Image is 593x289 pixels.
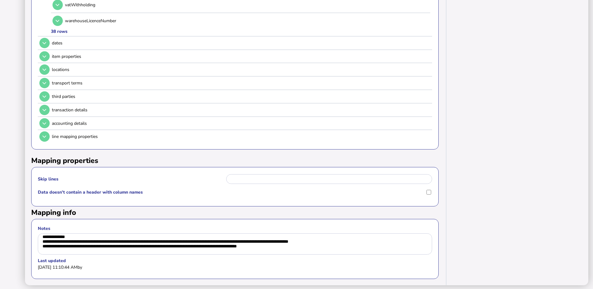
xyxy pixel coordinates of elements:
button: Open [39,78,50,88]
label: Data doesn't contain a header with column names [38,189,424,195]
div: [DATE] 11:10:44 AM [38,264,432,270]
button: Open [39,38,50,48]
h2: Mapping properties [31,156,439,165]
button: Open [52,16,63,26]
button: Open [39,118,50,129]
label: Notes [38,226,432,231]
div: item properties [52,53,430,59]
button: Open [39,105,50,115]
button: Open [39,91,50,102]
p: vatWithholding [65,2,185,8]
span: by [77,264,82,270]
h2: Mapping info [31,208,439,217]
button: Open [39,64,50,75]
label: Skip lines [38,176,225,182]
div: accounting details [52,120,430,126]
div: transport terms [52,80,430,86]
div: third parties [52,94,430,99]
p: warehouseLicenceNumber [65,18,185,24]
div: dates [52,40,430,46]
div: 38 rows [51,28,67,34]
label: Last updated [38,258,432,264]
button: Open [39,131,50,142]
div: transaction details [52,107,430,113]
button: Open [39,51,50,62]
div: line mapping properties [52,134,430,139]
div: locations [52,67,430,73]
